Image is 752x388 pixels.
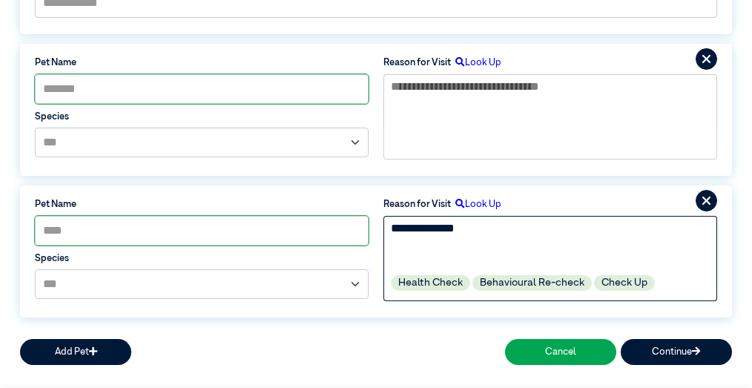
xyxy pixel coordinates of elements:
[505,339,616,365] button: Cancel
[35,56,369,70] label: Pet Name
[594,275,655,291] label: Check Up
[451,197,501,211] label: Look Up
[621,339,732,365] button: Continue
[35,251,369,266] label: Species
[451,56,501,70] label: Look Up
[391,275,470,291] label: Health Check
[35,197,369,211] label: Pet Name
[35,110,369,124] label: Species
[383,56,451,70] label: Reason for Visit
[20,339,131,365] button: Add Pet
[383,197,451,211] label: Reason for Visit
[472,275,592,291] label: Behavioural Re-check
